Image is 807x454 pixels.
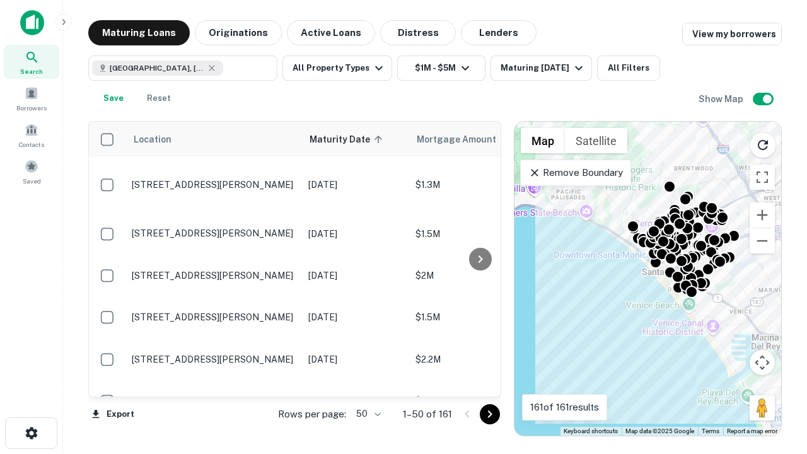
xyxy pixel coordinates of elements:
div: Maturing [DATE] [501,61,586,76]
p: $2M [415,269,542,282]
button: Distress [380,20,456,45]
p: [STREET_ADDRESS][PERSON_NAME] [132,228,296,239]
button: All Property Types [282,55,392,81]
button: Active Loans [287,20,375,45]
iframe: Chat Widget [744,353,807,414]
button: Save your search to get updates of matches that match your search criteria. [93,86,134,111]
span: Map data ©2025 Google [625,428,694,434]
p: $1.5M [415,227,542,241]
button: Lenders [461,20,537,45]
p: 161 of 161 results [530,400,599,415]
span: Search [20,66,43,76]
p: [DATE] [308,394,403,408]
button: $1M - $5M [397,55,485,81]
a: Contacts [4,118,59,152]
p: [DATE] [308,352,403,366]
a: Search [4,45,59,79]
span: Maturity Date [310,132,386,147]
button: Originations [195,20,282,45]
p: 1–50 of 161 [403,407,452,422]
button: Show street map [521,128,565,153]
a: Terms (opens in new tab) [702,428,719,434]
button: Maturing Loans [88,20,190,45]
p: [STREET_ADDRESS][PERSON_NAME] [132,311,296,323]
p: Rows per page: [278,407,346,422]
button: Show satellite imagery [565,128,627,153]
div: 0 0 [514,122,781,436]
span: Saved [23,176,41,186]
a: Borrowers [4,81,59,115]
p: $1.3M [415,394,542,408]
button: Zoom in [750,202,775,228]
button: All Filters [597,55,660,81]
button: Toggle fullscreen view [750,165,775,190]
a: View my borrowers [682,23,782,45]
img: Google [518,419,559,436]
p: [DATE] [308,310,403,324]
div: 50 [351,405,383,423]
button: Keyboard shortcuts [564,427,618,436]
img: capitalize-icon.png [20,10,44,35]
button: Export [88,405,137,424]
a: Report a map error [727,428,777,434]
span: Borrowers [16,103,47,113]
th: Maturity Date [302,122,409,157]
p: [DATE] [308,227,403,241]
p: [STREET_ADDRESS][PERSON_NAME] [132,354,296,365]
th: Mortgage Amount [409,122,548,157]
p: $2.2M [415,352,542,366]
button: Map camera controls [750,350,775,375]
a: Saved [4,154,59,189]
p: $1.5M [415,310,542,324]
p: [STREET_ADDRESS][PERSON_NAME] [132,179,296,190]
button: Reset [139,86,179,111]
p: [STREET_ADDRESS][PERSON_NAME] [132,395,296,407]
button: Zoom out [750,228,775,253]
th: Location [125,122,302,157]
p: Remove Boundary [528,165,622,180]
button: Go to next page [480,404,500,424]
span: [GEOGRAPHIC_DATA], [GEOGRAPHIC_DATA], [GEOGRAPHIC_DATA] [110,62,204,74]
span: Location [133,132,171,147]
h6: Show Map [699,92,745,106]
p: [DATE] [308,178,403,192]
p: [DATE] [308,269,403,282]
button: Maturing [DATE] [491,55,592,81]
p: [STREET_ADDRESS][PERSON_NAME] [132,270,296,281]
span: Mortgage Amount [417,132,513,147]
button: Reload search area [750,132,776,158]
p: $1.3M [415,178,542,192]
span: Contacts [19,139,44,149]
a: Open this area in Google Maps (opens a new window) [518,419,559,436]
